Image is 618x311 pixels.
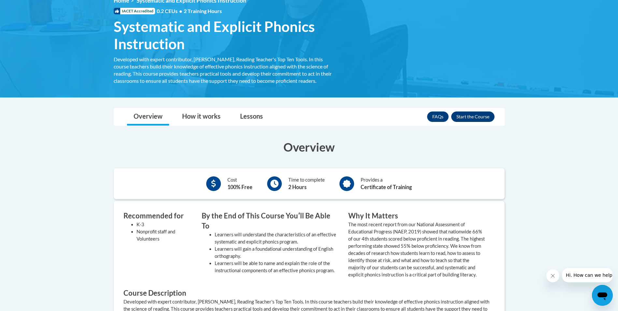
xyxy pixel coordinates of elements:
[176,108,227,126] a: How it works
[114,139,505,155] h3: Overview
[227,176,252,191] div: Cost
[546,269,559,282] iframe: Close message
[179,8,182,14] span: •
[127,108,169,126] a: Overview
[157,7,222,15] span: 0.2 CEUs
[451,111,495,122] button: Enroll
[114,8,155,14] span: IACET Accredited
[4,5,53,10] span: Hi. How can we help?
[288,184,307,190] b: 2 Hours
[361,176,412,191] div: Provides a
[215,231,338,245] li: Learners will understand the characteristics of an effective systematic and explicit phonics prog...
[202,211,338,231] h3: By the End of This Course Youʹll Be Able To
[288,176,325,191] div: Time to complete
[123,288,495,298] h3: Course Description
[361,184,412,190] b: Certificate of Training
[215,260,338,274] li: Learners will be able to name and explain the role of the instructional components of an effectiv...
[348,222,485,277] value: The most recent report from our National Assessment of Educational Progress (NAEP, 2019) showed t...
[184,8,222,14] span: 2 Training Hours
[592,285,613,306] iframe: Button to launch messaging window
[348,211,485,221] h3: Why It Matters
[137,228,192,243] li: Nonprofit staff and Volunteers
[114,18,338,52] span: Systematic and Explicit Phonics Instruction
[114,56,338,84] div: Developed with expert contributor, [PERSON_NAME], Reading Teacher's Top Ten Tools. In this course...
[562,268,613,282] iframe: Message from company
[215,245,338,260] li: Learners will gain a foundational understanding of English orthography.
[427,111,449,122] a: FAQs
[123,211,192,221] h3: Recommended for
[234,108,269,126] a: Lessons
[137,221,192,228] li: K-3
[227,184,252,190] b: 100% Free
